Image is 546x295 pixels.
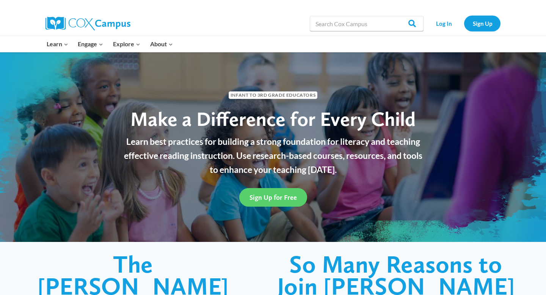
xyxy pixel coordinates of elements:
[150,39,173,49] span: About
[47,39,68,49] span: Learn
[78,39,103,49] span: Engage
[229,91,317,99] span: Infant to 3rd Grade Educators
[119,135,427,176] p: Learn best practices for building a strong foundation for literacy and teaching effective reading...
[249,193,297,201] span: Sign Up for Free
[45,17,130,30] img: Cox Campus
[130,107,416,131] span: Make a Difference for Every Child
[427,16,460,31] a: Log In
[42,36,177,52] nav: Primary Navigation
[310,16,424,31] input: Search Cox Campus
[113,39,140,49] span: Explore
[427,16,500,31] nav: Secondary Navigation
[464,16,500,31] a: Sign Up
[239,188,307,207] a: Sign Up for Free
